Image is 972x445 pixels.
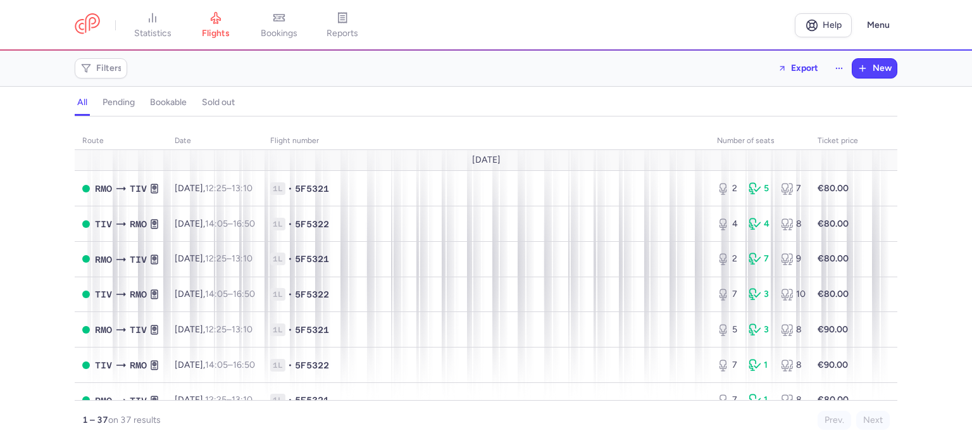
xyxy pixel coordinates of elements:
span: Export [791,63,818,73]
span: • [288,394,292,406]
button: New [852,59,897,78]
span: 1L [270,394,285,406]
span: • [288,323,292,336]
span: TIV [95,358,112,372]
span: 5F5322 [295,288,329,301]
span: flights [202,28,230,39]
span: [DATE], [175,218,255,229]
div: 7 [717,288,738,301]
span: Help [823,20,842,30]
strong: €80.00 [818,394,849,405]
span: 5F5322 [295,218,329,230]
span: 1L [270,218,285,230]
span: – [205,394,252,405]
time: 13:10 [232,324,252,335]
span: 5F5321 [295,323,329,336]
div: 4 [717,218,738,230]
span: RMO [95,394,112,408]
time: 14:05 [205,289,228,299]
span: [DATE], [175,394,252,405]
div: 7 [717,394,738,406]
span: TIV [130,253,147,266]
time: 16:50 [233,289,255,299]
div: 7 [781,182,802,195]
time: 12:25 [205,324,227,335]
a: bookings [247,11,311,39]
span: on 37 results [108,415,161,425]
span: – [205,360,255,370]
span: [DATE], [175,183,252,194]
span: • [288,218,292,230]
h4: sold out [202,97,235,108]
span: reports [327,28,358,39]
time: 13:10 [232,394,252,405]
span: TIV [130,323,147,337]
span: • [288,182,292,195]
time: 13:10 [232,183,252,194]
button: Export [769,58,826,78]
div: 1 [749,359,770,372]
span: 5F5321 [295,253,329,265]
strong: €80.00 [818,183,849,194]
span: TIV [130,182,147,196]
span: – [205,253,252,264]
div: 5 [717,323,738,336]
span: RMO [95,323,112,337]
span: [DATE], [175,253,252,264]
th: date [167,132,263,151]
div: 10 [781,288,802,301]
time: 12:25 [205,394,227,405]
time: 12:25 [205,253,227,264]
span: 5F5322 [295,359,329,372]
strong: €90.00 [818,324,848,335]
span: RMO [130,358,147,372]
div: 8 [781,394,802,406]
span: New [873,63,892,73]
span: • [288,359,292,372]
a: Help [795,13,852,37]
div: 8 [781,359,802,372]
span: RMO [130,217,147,231]
span: 1L [270,288,285,301]
h4: all [77,97,87,108]
a: reports [311,11,374,39]
button: Prev. [818,411,851,430]
button: Filters [75,59,127,78]
span: [DATE], [175,324,252,335]
span: 5F5321 [295,394,329,406]
span: RMO [95,253,112,266]
span: – [205,324,252,335]
div: 7 [717,359,738,372]
button: Menu [859,13,897,37]
span: [DATE], [175,289,255,299]
strong: €90.00 [818,360,848,370]
th: route [75,132,167,151]
strong: 1 – 37 [82,415,108,425]
div: 7 [749,253,770,265]
div: 2 [717,253,738,265]
span: – [205,218,255,229]
span: bookings [261,28,297,39]
span: 1L [270,359,285,372]
div: 3 [749,323,770,336]
span: 1L [270,253,285,265]
div: 5 [749,182,770,195]
time: 12:25 [205,183,227,194]
span: RMO [95,182,112,196]
a: CitizenPlane red outlined logo [75,13,100,37]
strong: €80.00 [818,218,849,229]
div: 2 [717,182,738,195]
span: statistics [134,28,171,39]
a: statistics [121,11,184,39]
span: Filters [96,63,122,73]
time: 16:50 [233,218,255,229]
div: 8 [781,323,802,336]
strong: €80.00 [818,289,849,299]
span: RMO [130,287,147,301]
h4: bookable [150,97,187,108]
div: 1 [749,394,770,406]
button: Next [856,411,890,430]
span: 1L [270,182,285,195]
div: 3 [749,288,770,301]
span: • [288,288,292,301]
